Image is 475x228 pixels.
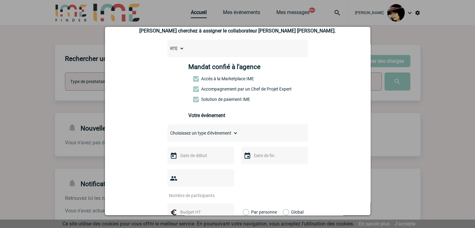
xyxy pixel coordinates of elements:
[252,151,295,160] input: Date de fin
[243,203,250,221] label: Par personne
[193,87,221,92] label: Prestation payante
[179,208,222,216] input: Budget HT
[179,151,222,160] input: Date de début
[139,28,336,34] p: [PERSON_NAME] cherchez à assigner le collaborateur [PERSON_NAME] [PERSON_NAME].
[193,76,221,81] label: Accès à la Marketplace IME
[193,97,221,102] label: Conformité aux process achat client, Prise en charge de la facturation, Mutualisation de plusieur...
[283,203,287,221] label: Global
[167,191,226,200] input: Nombre de participants
[188,112,287,118] h3: Votre événement
[188,63,260,71] h4: Mandat confié à l'agence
